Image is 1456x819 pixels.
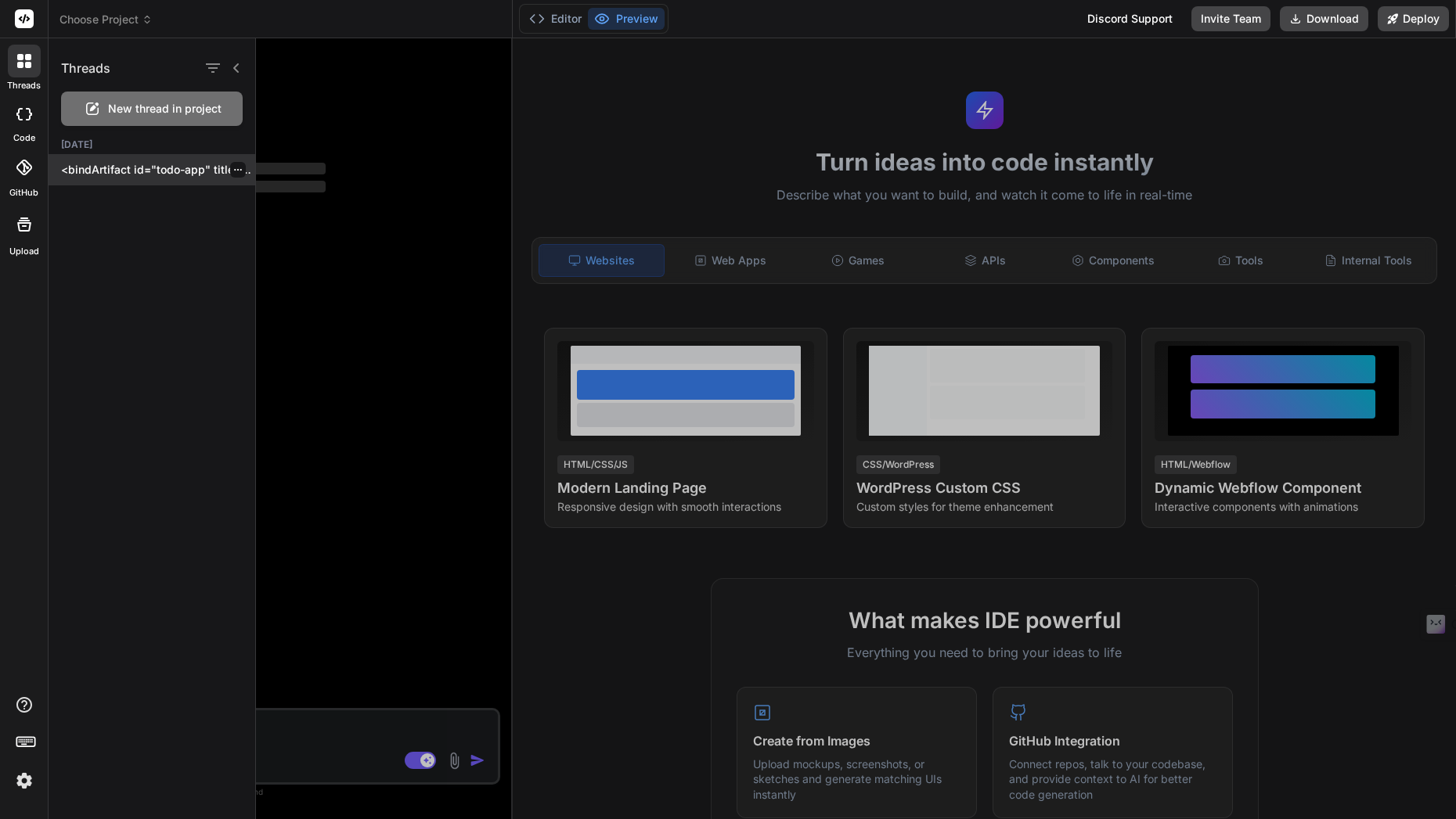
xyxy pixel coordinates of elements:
[59,12,153,27] span: Choose Project
[9,186,38,199] label: GitHub
[7,79,41,92] label: threads
[11,767,38,794] img: settings
[41,41,172,53] div: Domain: [DOMAIN_NAME]
[588,8,665,30] button: Preview
[44,25,77,38] div: v 4.0.25
[156,91,168,103] img: tab_keywords_by_traffic_grey.svg
[1191,6,1270,31] button: Invite Team
[59,92,140,102] div: Domain Overview
[523,8,588,30] button: Editor
[25,41,38,53] img: website_grey.svg
[108,101,222,117] span: New thread in project
[49,138,255,151] h2: [DATE]
[1378,6,1449,31] button: Deploy
[173,92,264,102] div: Keywords by Traffic
[13,131,35,145] label: code
[42,91,55,103] img: tab_domain_overview_orange.svg
[9,245,39,258] label: Upload
[1078,6,1182,31] div: Discord Support
[1280,6,1368,31] button: Download
[61,162,255,178] p: <bindArtifact id="todo-app" title="Todo App"> <bindAction type="file" filePath="package.json">{...
[25,25,38,38] img: logo_orange.svg
[61,59,110,77] h1: Threads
